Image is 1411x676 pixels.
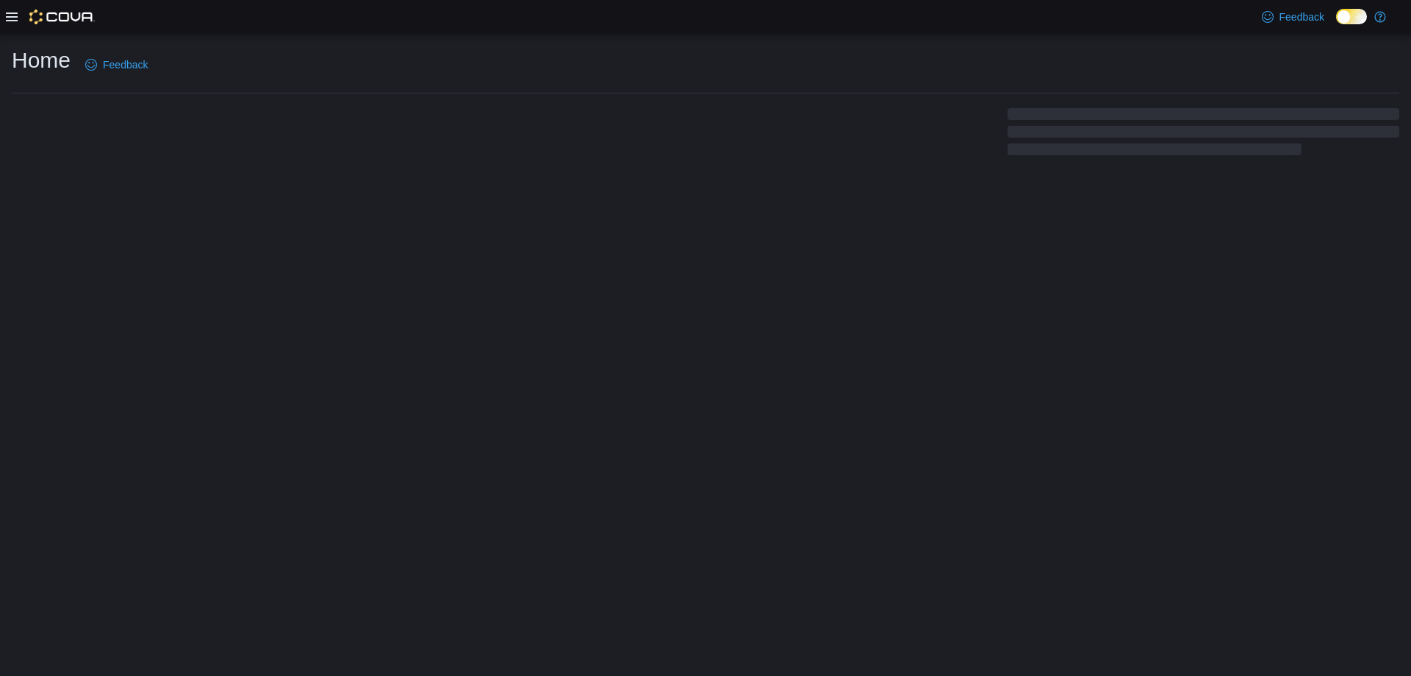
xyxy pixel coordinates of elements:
input: Dark Mode [1336,9,1367,24]
a: Feedback [1256,2,1330,32]
span: Feedback [1279,10,1324,24]
a: Feedback [79,50,154,79]
span: Dark Mode [1336,24,1337,25]
span: Loading [1008,111,1399,158]
img: Cova [29,10,95,24]
h1: Home [12,46,71,75]
span: Feedback [103,57,148,72]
